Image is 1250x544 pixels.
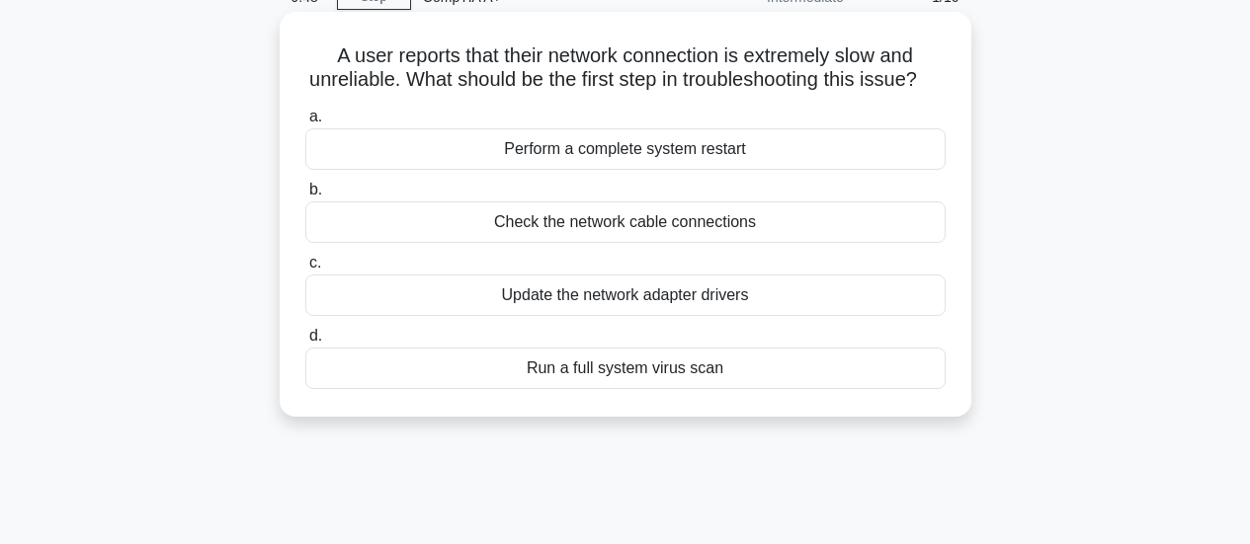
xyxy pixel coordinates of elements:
h5: A user reports that their network connection is extremely slow and unreliable. What should be the... [303,43,948,93]
div: Check the network cable connections [305,201,946,243]
div: Perform a complete system restart [305,128,946,170]
div: Update the network adapter drivers [305,274,946,316]
span: a. [309,108,322,124]
span: b. [309,181,322,197]
div: Run a full system virus scan [305,348,946,389]
span: c. [309,254,321,271]
span: d. [309,327,322,344]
